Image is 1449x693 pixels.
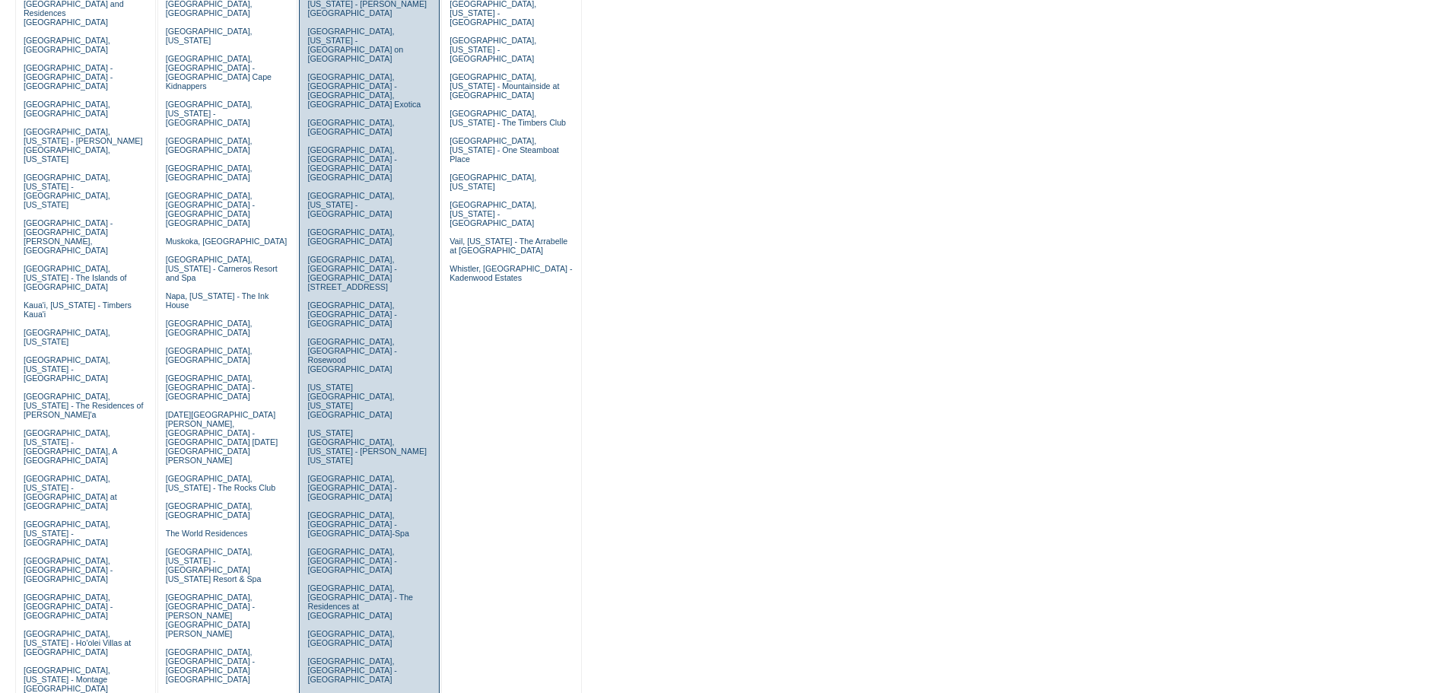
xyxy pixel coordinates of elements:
a: [GEOGRAPHIC_DATA], [US_STATE] - [PERSON_NAME][GEOGRAPHIC_DATA], [US_STATE] [24,127,143,164]
a: [GEOGRAPHIC_DATA], [US_STATE] - Montage [GEOGRAPHIC_DATA] [24,666,110,693]
a: [GEOGRAPHIC_DATA] - [GEOGRAPHIC_DATA][PERSON_NAME], [GEOGRAPHIC_DATA] [24,218,113,255]
a: [GEOGRAPHIC_DATA], [US_STATE] - [GEOGRAPHIC_DATA], A [GEOGRAPHIC_DATA] [24,428,117,465]
a: [GEOGRAPHIC_DATA], [GEOGRAPHIC_DATA] - [GEOGRAPHIC_DATA] [166,374,255,401]
a: [GEOGRAPHIC_DATA], [US_STATE] [24,328,110,346]
a: [GEOGRAPHIC_DATA], [GEOGRAPHIC_DATA] - [GEOGRAPHIC_DATA] Cape Kidnappers [166,54,272,91]
a: [US_STATE][GEOGRAPHIC_DATA], [US_STATE] - [PERSON_NAME] [US_STATE] [307,428,427,465]
a: [GEOGRAPHIC_DATA], [GEOGRAPHIC_DATA] - [GEOGRAPHIC_DATA], [GEOGRAPHIC_DATA] Exotica [307,72,421,109]
a: [GEOGRAPHIC_DATA], [GEOGRAPHIC_DATA] [166,501,253,520]
a: [GEOGRAPHIC_DATA], [GEOGRAPHIC_DATA] - [GEOGRAPHIC_DATA] [GEOGRAPHIC_DATA] [166,647,255,684]
a: [GEOGRAPHIC_DATA], [GEOGRAPHIC_DATA] - [PERSON_NAME][GEOGRAPHIC_DATA][PERSON_NAME] [166,593,255,638]
a: [GEOGRAPHIC_DATA], [GEOGRAPHIC_DATA] [166,164,253,182]
a: [GEOGRAPHIC_DATA], [US_STATE] - The Residences of [PERSON_NAME]'a [24,392,144,419]
a: [GEOGRAPHIC_DATA], [US_STATE] - The Timbers Club [450,109,566,127]
a: [GEOGRAPHIC_DATA], [US_STATE] - [GEOGRAPHIC_DATA], [US_STATE] [24,173,110,209]
a: [GEOGRAPHIC_DATA], [GEOGRAPHIC_DATA] [166,319,253,337]
a: Kaua'i, [US_STATE] - Timbers Kaua'i [24,300,132,319]
a: [GEOGRAPHIC_DATA], [GEOGRAPHIC_DATA] [24,100,110,118]
a: [GEOGRAPHIC_DATA], [US_STATE] - Mountainside at [GEOGRAPHIC_DATA] [450,72,559,100]
a: [GEOGRAPHIC_DATA], [US_STATE] - [GEOGRAPHIC_DATA] [307,191,394,218]
a: [GEOGRAPHIC_DATA], [US_STATE] - The Islands of [GEOGRAPHIC_DATA] [24,264,127,291]
a: [US_STATE][GEOGRAPHIC_DATA], [US_STATE][GEOGRAPHIC_DATA] [307,383,394,419]
a: [GEOGRAPHIC_DATA], [GEOGRAPHIC_DATA] - [GEOGRAPHIC_DATA] [24,556,113,583]
a: [GEOGRAPHIC_DATA], [GEOGRAPHIC_DATA] [166,136,253,154]
a: [GEOGRAPHIC_DATA], [GEOGRAPHIC_DATA] - [GEOGRAPHIC_DATA] [24,593,113,620]
a: [GEOGRAPHIC_DATA], [GEOGRAPHIC_DATA] - [GEOGRAPHIC_DATA] [307,474,396,501]
a: [GEOGRAPHIC_DATA], [US_STATE] - [GEOGRAPHIC_DATA] on [GEOGRAPHIC_DATA] [307,27,403,63]
a: [GEOGRAPHIC_DATA], [US_STATE] - [GEOGRAPHIC_DATA] [US_STATE] Resort & Spa [166,547,262,583]
a: [GEOGRAPHIC_DATA], [US_STATE] - [GEOGRAPHIC_DATA] [24,520,110,547]
a: Vail, [US_STATE] - The Arrabelle at [GEOGRAPHIC_DATA] [450,237,567,255]
a: [GEOGRAPHIC_DATA], [GEOGRAPHIC_DATA] - The Residences at [GEOGRAPHIC_DATA] [307,583,413,620]
a: [GEOGRAPHIC_DATA], [US_STATE] - One Steamboat Place [450,136,559,164]
a: [GEOGRAPHIC_DATA], [US_STATE] [166,27,253,45]
a: [GEOGRAPHIC_DATA], [US_STATE] - [GEOGRAPHIC_DATA] at [GEOGRAPHIC_DATA] [24,474,117,510]
a: [GEOGRAPHIC_DATA], [GEOGRAPHIC_DATA] [307,227,394,246]
a: [GEOGRAPHIC_DATA], [GEOGRAPHIC_DATA] [166,346,253,364]
a: [GEOGRAPHIC_DATA], [US_STATE] - [GEOGRAPHIC_DATA] [166,100,253,127]
a: [GEOGRAPHIC_DATA], [GEOGRAPHIC_DATA] - [GEOGRAPHIC_DATA] [GEOGRAPHIC_DATA] [166,191,255,227]
a: Napa, [US_STATE] - The Ink House [166,291,269,310]
a: [GEOGRAPHIC_DATA], [GEOGRAPHIC_DATA] - [GEOGRAPHIC_DATA] [GEOGRAPHIC_DATA] [307,145,396,182]
a: [DATE][GEOGRAPHIC_DATA][PERSON_NAME], [GEOGRAPHIC_DATA] - [GEOGRAPHIC_DATA] [DATE][GEOGRAPHIC_DAT... [166,410,278,465]
a: [GEOGRAPHIC_DATA], [GEOGRAPHIC_DATA] [307,629,394,647]
a: [GEOGRAPHIC_DATA] - [GEOGRAPHIC_DATA] - [GEOGRAPHIC_DATA] [24,63,113,91]
a: [GEOGRAPHIC_DATA], [US_STATE] - [GEOGRAPHIC_DATA] [24,355,110,383]
a: [GEOGRAPHIC_DATA], [GEOGRAPHIC_DATA] - [GEOGRAPHIC_DATA]-Spa [307,510,408,538]
a: [GEOGRAPHIC_DATA], [US_STATE] - Ho'olei Villas at [GEOGRAPHIC_DATA] [24,629,131,656]
a: [GEOGRAPHIC_DATA], [US_STATE] - The Rocks Club [166,474,276,492]
a: [GEOGRAPHIC_DATA], [GEOGRAPHIC_DATA] - [GEOGRAPHIC_DATA] [307,547,396,574]
a: [GEOGRAPHIC_DATA], [GEOGRAPHIC_DATA] - Rosewood [GEOGRAPHIC_DATA] [307,337,396,374]
a: [GEOGRAPHIC_DATA], [GEOGRAPHIC_DATA] - [GEOGRAPHIC_DATA] [307,656,396,684]
a: [GEOGRAPHIC_DATA], [US_STATE] [450,173,536,191]
a: [GEOGRAPHIC_DATA], [US_STATE] - [GEOGRAPHIC_DATA] [450,36,536,63]
a: Muskoka, [GEOGRAPHIC_DATA] [166,237,287,246]
a: The World Residences [166,529,248,538]
a: [GEOGRAPHIC_DATA], [GEOGRAPHIC_DATA] [307,118,394,136]
a: [GEOGRAPHIC_DATA], [GEOGRAPHIC_DATA] - [GEOGRAPHIC_DATA] [307,300,396,328]
a: [GEOGRAPHIC_DATA], [US_STATE] - Carneros Resort and Spa [166,255,278,282]
a: [GEOGRAPHIC_DATA], [GEOGRAPHIC_DATA] [24,36,110,54]
a: Whistler, [GEOGRAPHIC_DATA] - Kadenwood Estates [450,264,572,282]
a: [GEOGRAPHIC_DATA], [US_STATE] - [GEOGRAPHIC_DATA] [450,200,536,227]
a: [GEOGRAPHIC_DATA], [GEOGRAPHIC_DATA] - [GEOGRAPHIC_DATA][STREET_ADDRESS] [307,255,396,291]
